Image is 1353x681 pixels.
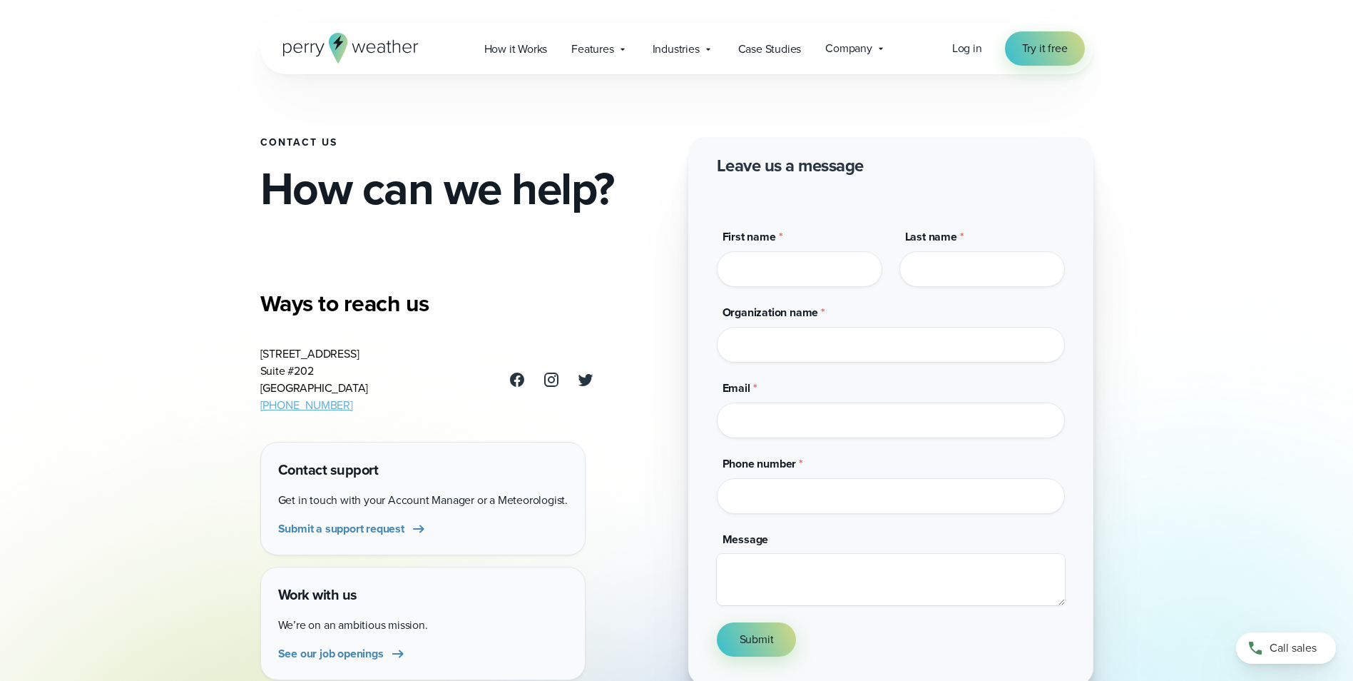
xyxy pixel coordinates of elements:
[1270,640,1317,657] span: Call sales
[260,289,594,318] h3: Ways to reach us
[717,154,864,177] h2: Leave us a message
[278,520,404,538] span: Submit a support request
[952,40,982,56] span: Log in
[260,345,369,414] address: [STREET_ADDRESS] Suite #202 [GEOGRAPHIC_DATA]
[723,531,769,548] span: Message
[278,645,407,662] a: See our job openings
[723,228,776,245] span: First name
[278,520,427,538] a: Submit a support request
[278,585,568,605] h4: Work with us
[723,304,819,321] span: Organization name
[278,460,568,480] h4: Contact support
[571,41,613,58] span: Features
[278,492,568,509] p: Get in touch with your Account Manager or a Meteorologist.
[740,631,774,648] span: Submit
[726,34,814,64] a: Case Studies
[260,137,665,148] h1: Contact Us
[260,166,665,211] h2: How can we help?
[717,622,797,657] button: Submit
[260,397,353,413] a: [PHONE_NUMBER]
[723,455,797,472] span: Phone number
[1005,31,1085,66] a: Try it free
[1022,40,1068,57] span: Try it free
[653,41,700,58] span: Industries
[723,380,750,396] span: Email
[484,41,548,58] span: How it Works
[1236,632,1336,664] a: Call sales
[738,41,802,58] span: Case Studies
[278,645,384,662] span: See our job openings
[905,228,957,245] span: Last name
[825,40,872,57] span: Company
[472,34,560,64] a: How it Works
[278,617,568,634] p: We’re on an ambitious mission.
[952,40,982,57] a: Log in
